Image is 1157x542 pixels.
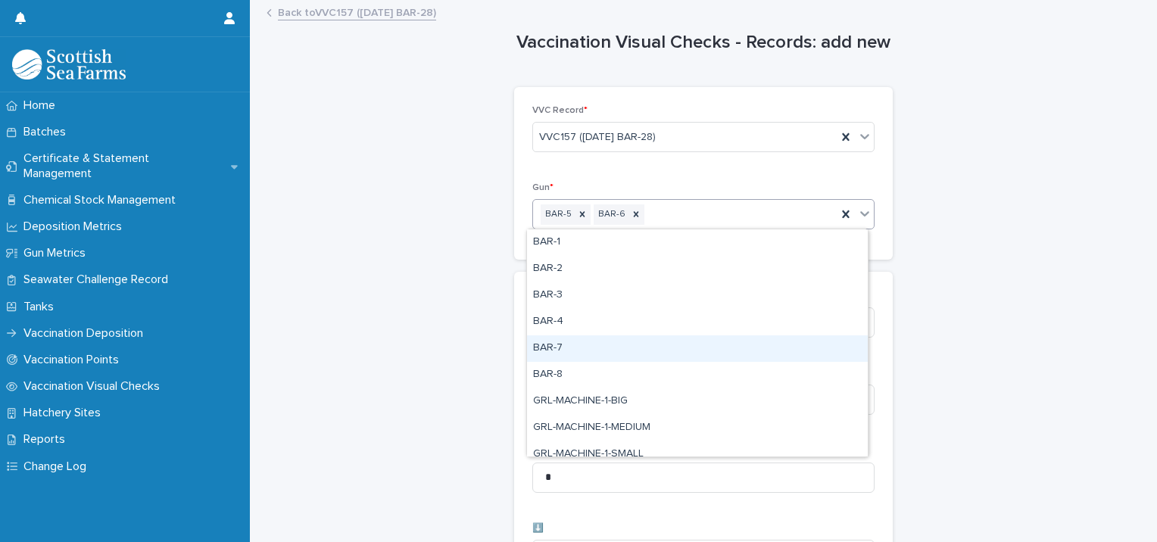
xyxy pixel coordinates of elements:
[12,49,126,79] img: uOABhIYSsOPhGJQdTwEw
[527,362,868,388] div: BAR-8
[17,432,77,447] p: Reports
[17,406,113,420] p: Hatchery Sites
[17,379,172,394] p: Vaccination Visual Checks
[527,335,868,362] div: BAR-7
[17,273,180,287] p: Seawater Challenge Record
[278,3,436,20] a: Back toVVC157 ([DATE] BAR-28)
[532,183,554,192] span: Gun
[527,415,868,441] div: GRL-MACHINE-1-MEDIUM
[514,32,893,54] h1: Vaccination Visual Checks - Records: add new
[527,282,868,309] div: BAR-3
[17,300,66,314] p: Tanks
[541,204,574,225] div: BAR-5
[532,106,588,115] span: VVC Record
[17,326,155,341] p: Vaccination Deposition
[532,524,544,533] span: ⬇️
[17,220,134,234] p: Deposition Metrics
[17,459,98,474] p: Change Log
[527,441,868,468] div: GRL-MACHINE-1-SMALL
[594,204,628,225] div: BAR-6
[17,353,131,367] p: Vaccination Points
[527,229,868,256] div: BAR-1
[17,246,98,260] p: Gun Metrics
[527,309,868,335] div: BAR-4
[527,256,868,282] div: BAR-2
[527,388,868,415] div: GRL-MACHINE-1-BIG
[17,193,188,207] p: Chemical Stock Management
[17,151,231,180] p: Certificate & Statement Management
[17,125,78,139] p: Batches
[539,129,656,145] span: VVC157 ([DATE] BAR-28)
[17,98,67,113] p: Home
